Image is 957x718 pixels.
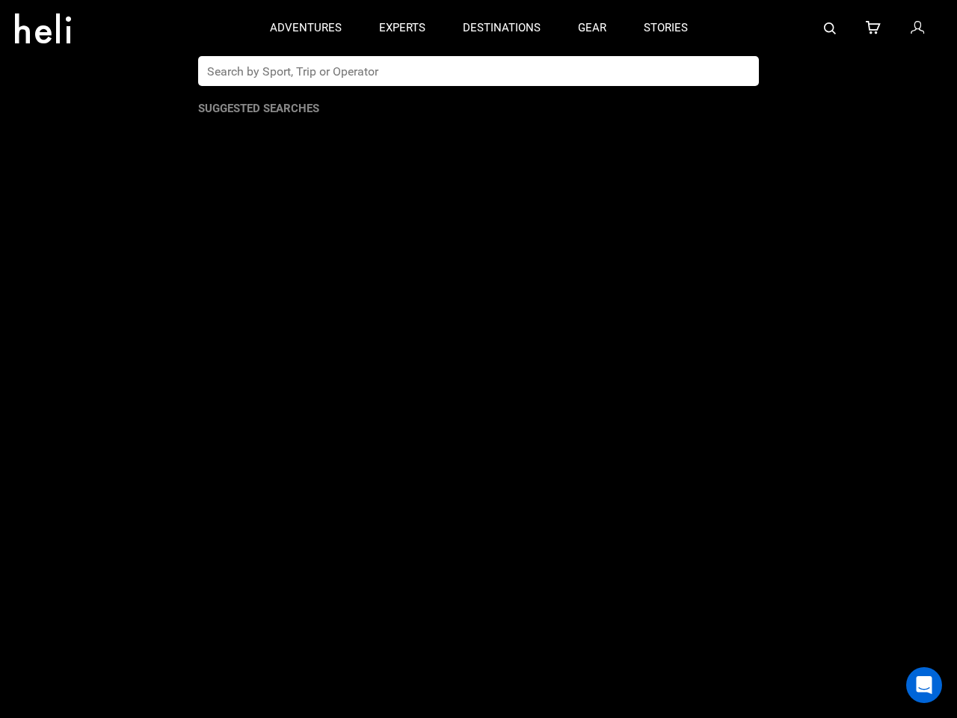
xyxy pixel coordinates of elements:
[198,101,759,117] p: Suggested Searches
[379,20,425,36] p: experts
[463,20,541,36] p: destinations
[824,22,836,34] img: search-bar-icon.svg
[198,56,728,86] input: Search by Sport, Trip or Operator
[270,20,342,36] p: adventures
[906,667,942,703] div: Open Intercom Messenger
